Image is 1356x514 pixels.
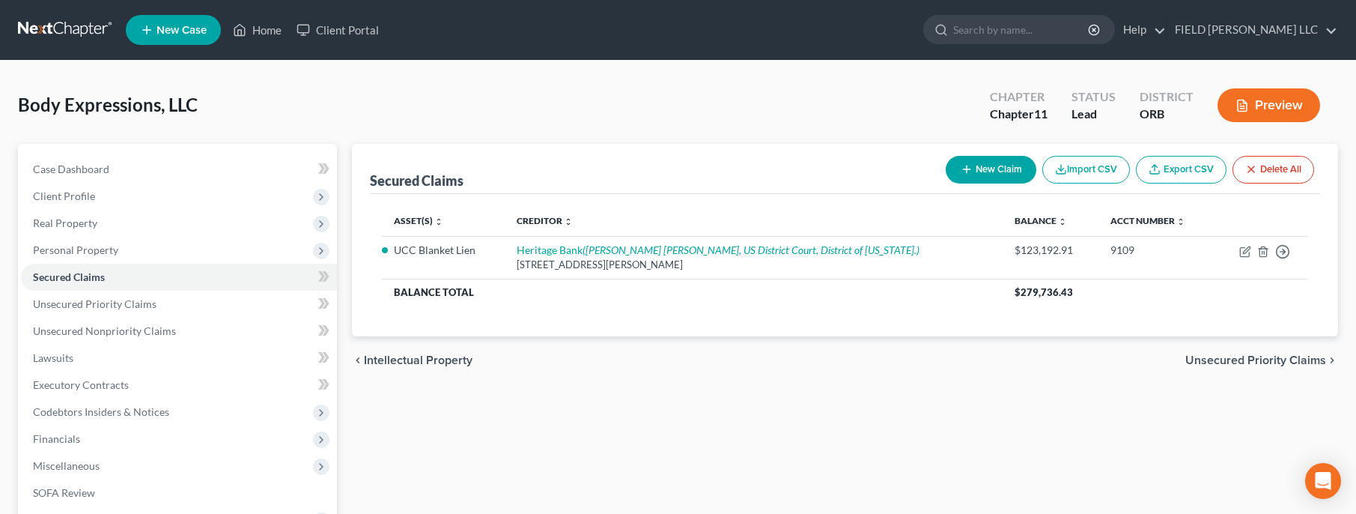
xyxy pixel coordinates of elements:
div: $123,192.91 [1015,243,1086,258]
button: Import CSV [1042,156,1130,184]
a: Case Dashboard [21,156,337,183]
div: [STREET_ADDRESS][PERSON_NAME] [517,258,991,272]
div: Chapter [990,88,1048,106]
th: Balance Total [382,279,1003,306]
span: Executory Contracts [33,378,129,391]
a: Asset(s) unfold_more [394,215,443,226]
span: Miscellaneous [33,459,100,472]
span: Financials [33,432,80,445]
i: unfold_more [1058,217,1067,226]
span: SOFA Review [33,486,95,499]
a: FIELD [PERSON_NAME] LLC [1167,16,1337,43]
span: New Case [156,25,207,36]
div: Open Intercom Messenger [1305,463,1341,499]
span: Case Dashboard [33,163,109,175]
div: Secured Claims [370,172,463,190]
span: Real Property [33,217,97,229]
span: Unsecured Priority Claims [1185,354,1326,366]
button: Delete All [1232,156,1314,184]
a: Export CSV [1136,156,1226,184]
span: $279,736.43 [1015,286,1073,298]
a: Creditor unfold_more [517,215,573,226]
span: Client Profile [33,190,95,202]
a: Unsecured Nonpriority Claims [21,318,337,345]
div: Status [1071,88,1116,106]
span: 11 [1034,106,1048,121]
a: Executory Contracts [21,372,337,399]
div: ORB [1140,106,1194,123]
i: unfold_more [564,217,573,226]
i: unfold_more [434,217,443,226]
a: Lawsuits [21,345,337,372]
a: Unsecured Priority Claims [21,291,337,318]
a: Acct Number unfold_more [1110,215,1185,226]
span: Personal Property [33,244,118,256]
span: Intellectual Property [364,354,472,366]
div: District [1140,88,1194,106]
button: Unsecured Priority Claims chevron_right [1185,354,1338,366]
button: chevron_left Intellectual Property [352,354,472,366]
a: Balance unfold_more [1015,215,1067,226]
button: New Claim [946,156,1036,184]
a: Help [1116,16,1166,43]
a: Heritage Bank([PERSON_NAME] [PERSON_NAME], US District Court, District of [US_STATE].) [517,244,919,256]
span: Codebtors Insiders & Notices [33,405,169,418]
a: Client Portal [289,16,386,43]
i: unfold_more [1176,217,1185,226]
input: Search by name... [953,16,1090,43]
i: chevron_right [1326,354,1338,366]
div: Chapter [990,106,1048,123]
span: Lawsuits [33,351,73,364]
span: Unsecured Nonpriority Claims [33,324,176,337]
i: chevron_left [352,354,364,366]
a: SOFA Review [21,480,337,507]
span: Unsecured Priority Claims [33,297,156,310]
a: Secured Claims [21,264,337,291]
div: Lead [1071,106,1116,123]
li: UCC Blanket Lien [394,243,493,258]
i: ([PERSON_NAME] [PERSON_NAME], US District Court, District of [US_STATE].) [583,244,919,256]
span: Body Expressions, LLC [18,94,198,115]
button: Preview [1217,88,1320,122]
div: 9109 [1110,243,1202,258]
a: Home [225,16,289,43]
span: Secured Claims [33,270,105,283]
